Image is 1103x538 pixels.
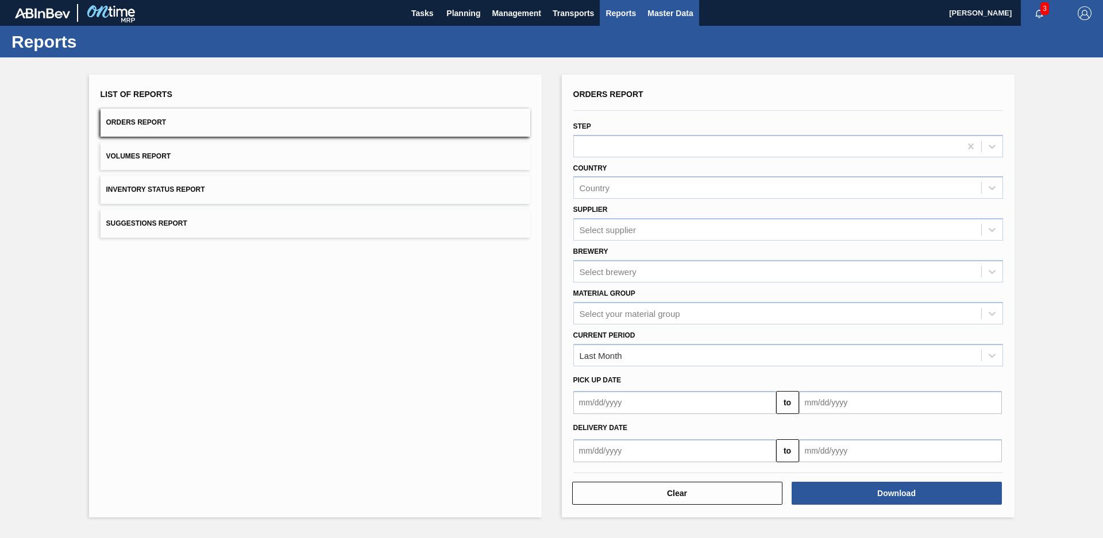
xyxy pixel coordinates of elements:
button: Notifications [1021,5,1058,21]
span: Orders Report [106,118,167,126]
img: Logout [1078,6,1092,20]
button: to [776,391,799,414]
span: Pick up Date [573,376,622,384]
div: Select supplier [580,225,636,235]
span: Management [492,6,541,20]
label: Step [573,122,591,130]
span: Reports [606,6,636,20]
input: mm/dd/yyyy [799,391,1002,414]
span: Orders Report [573,90,643,99]
span: Inventory Status Report [106,185,205,193]
button: Suggestions Report [101,210,530,238]
span: Master Data [647,6,693,20]
span: 3 [1040,2,1049,15]
input: mm/dd/yyyy [573,439,776,462]
div: Last Month [580,350,622,360]
span: Planning [446,6,480,20]
label: Supplier [573,206,608,214]
div: Select brewery [580,266,637,276]
button: Clear [572,482,782,505]
img: TNhmsLtSVTkK8tSr43FrP2fwEKptu5GPRR3wAAAABJRU5ErkJggg== [15,8,70,18]
input: mm/dd/yyyy [799,439,1002,462]
span: Tasks [410,6,435,20]
div: Select your material group [580,308,680,318]
button: Orders Report [101,109,530,137]
span: Volumes Report [106,152,171,160]
h1: Reports [11,35,215,48]
label: Country [573,164,607,172]
button: Download [792,482,1002,505]
span: Delivery Date [573,424,627,432]
button: Volumes Report [101,142,530,171]
div: Country [580,183,610,193]
label: Brewery [573,247,608,256]
button: to [776,439,799,462]
label: Material Group [573,289,635,297]
span: Suggestions Report [106,219,187,227]
span: List of Reports [101,90,172,99]
span: Transports [553,6,594,20]
input: mm/dd/yyyy [573,391,776,414]
button: Inventory Status Report [101,176,530,204]
label: Current Period [573,331,635,339]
